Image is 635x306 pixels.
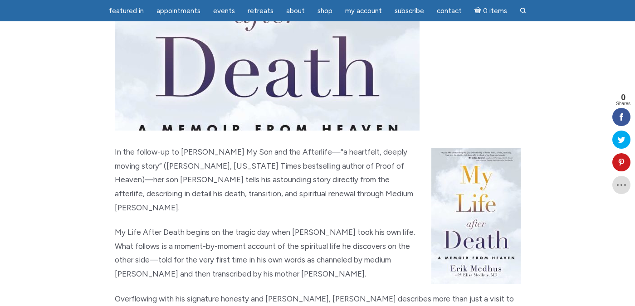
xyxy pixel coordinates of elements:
a: Cart0 items [469,1,513,20]
span: Contact [437,7,462,15]
span: Shares [616,102,630,106]
a: Shop [312,2,338,20]
a: Appointments [151,2,206,20]
span: Events [213,7,235,15]
a: My Account [340,2,387,20]
span: 0 items [483,8,507,15]
span: About [286,7,305,15]
span: Subscribe [395,7,424,15]
span: Appointments [156,7,200,15]
span: featured in [109,7,144,15]
span: My Account [345,7,382,15]
a: About [281,2,310,20]
a: Contact [431,2,467,20]
span: 0 [616,93,630,102]
a: Events [208,2,240,20]
a: featured in [103,2,149,20]
span: Shop [317,7,332,15]
a: Subscribe [389,2,430,20]
p: In the follow-up to [PERSON_NAME] My Son and the Afterlife—“a heartfelt, deeply moving story” ([P... [115,145,521,214]
span: Retreats [248,7,274,15]
i: Cart [474,7,483,15]
p: My Life After Death begins on the tragic day when [PERSON_NAME] took his own life. What follows i... [115,225,521,281]
a: Retreats [242,2,279,20]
